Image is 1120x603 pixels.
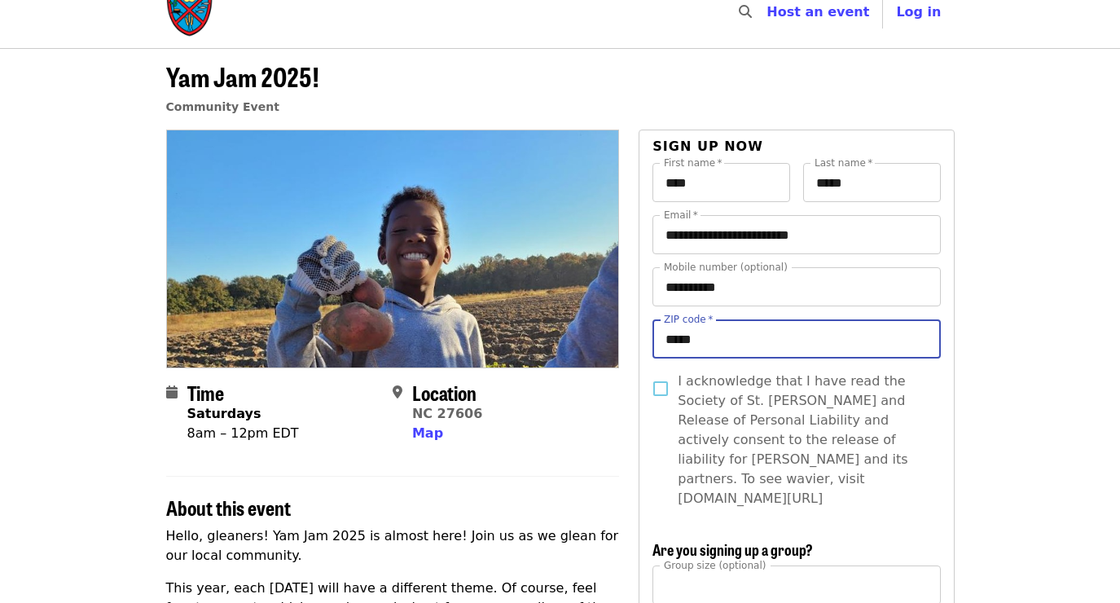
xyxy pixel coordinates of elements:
[166,493,291,522] span: About this event
[815,158,872,168] label: Last name
[652,215,940,254] input: Email
[187,378,224,407] span: Time
[166,57,319,95] span: Yam Jam 2025!
[803,163,941,202] input: Last name
[678,372,927,508] span: I acknowledge that I have read the Society of St. [PERSON_NAME] and Release of Personal Liability...
[412,424,443,443] button: Map
[166,385,178,400] i: calendar icon
[664,559,766,570] span: Group size (optional)
[412,378,477,407] span: Location
[652,267,940,306] input: Mobile number (optional)
[896,4,941,20] span: Log in
[652,539,813,560] span: Are you signing up a group?
[652,319,940,359] input: ZIP code
[412,425,443,441] span: Map
[664,158,723,168] label: First name
[652,139,763,154] span: Sign up now
[187,406,261,421] strong: Saturdays
[664,315,713,324] label: ZIP code
[664,262,788,272] label: Mobile number (optional)
[664,210,698,220] label: Email
[187,424,299,443] div: 8am – 12pm EDT
[393,385,402,400] i: map-marker-alt icon
[166,526,620,566] p: Hello, gleaners! Yam Jam 2025 is almost here! Join us as we glean for our local community.
[766,4,869,20] a: Host an event
[167,130,619,367] img: Yam Jam 2025! organized by Society of St. Andrew
[166,100,279,113] a: Community Event
[652,163,790,202] input: First name
[739,4,752,20] i: search icon
[412,406,482,421] a: NC 27606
